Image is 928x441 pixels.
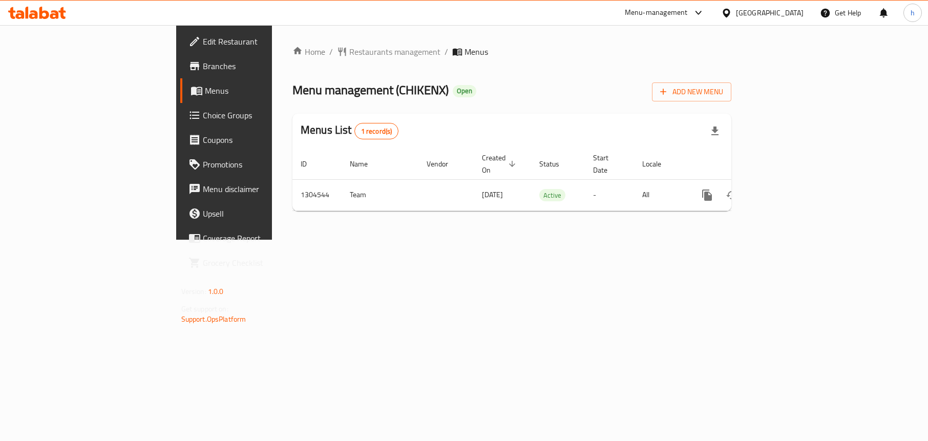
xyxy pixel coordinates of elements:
span: Open [453,87,476,95]
span: ID [301,158,320,170]
a: Coverage Report [180,226,331,250]
span: Coupons [203,134,323,146]
div: Menu-management [625,7,688,19]
span: Promotions [203,158,323,171]
span: Vendor [427,158,461,170]
button: more [695,183,720,207]
div: Open [453,85,476,97]
span: Branches [203,60,323,72]
span: 1 record(s) [355,127,398,136]
a: Restaurants management [337,46,440,58]
span: h [911,7,915,18]
li: / [329,46,333,58]
span: Status [539,158,573,170]
div: Total records count [354,123,399,139]
span: Coverage Report [203,232,323,244]
span: Start Date [593,152,622,176]
a: Edit Restaurant [180,29,331,54]
li: / [445,46,448,58]
a: Promotions [180,152,331,177]
nav: breadcrumb [292,46,731,58]
a: Grocery Checklist [180,250,331,275]
a: Menus [180,78,331,103]
span: Active [539,190,565,201]
span: 1.0.0 [208,285,224,298]
span: Add New Menu [660,86,723,98]
span: Menu management ( CHIKENX ) [292,78,449,101]
div: [GEOGRAPHIC_DATA] [736,7,804,18]
span: Restaurants management [349,46,440,58]
div: Active [539,189,565,201]
span: Created On [482,152,519,176]
a: Choice Groups [180,103,331,128]
a: Upsell [180,201,331,226]
span: Menus [205,85,323,97]
span: Choice Groups [203,109,323,121]
span: Edit Restaurant [203,35,323,48]
table: enhanced table [292,149,802,211]
td: All [634,179,687,211]
div: Export file [703,119,727,143]
td: - [585,179,634,211]
span: Menu disclaimer [203,183,323,195]
button: Add New Menu [652,82,731,101]
td: Team [342,179,418,211]
h2: Menus List [301,122,398,139]
a: Support.OpsPlatform [181,312,246,326]
span: Get support on: [181,302,228,316]
a: Branches [180,54,331,78]
a: Coupons [180,128,331,152]
a: Menu disclaimer [180,177,331,201]
span: Locale [642,158,674,170]
span: Grocery Checklist [203,257,323,269]
button: Change Status [720,183,744,207]
span: [DATE] [482,188,503,201]
th: Actions [687,149,802,180]
span: Upsell [203,207,323,220]
span: Name [350,158,381,170]
span: Version: [181,285,206,298]
span: Menus [465,46,488,58]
